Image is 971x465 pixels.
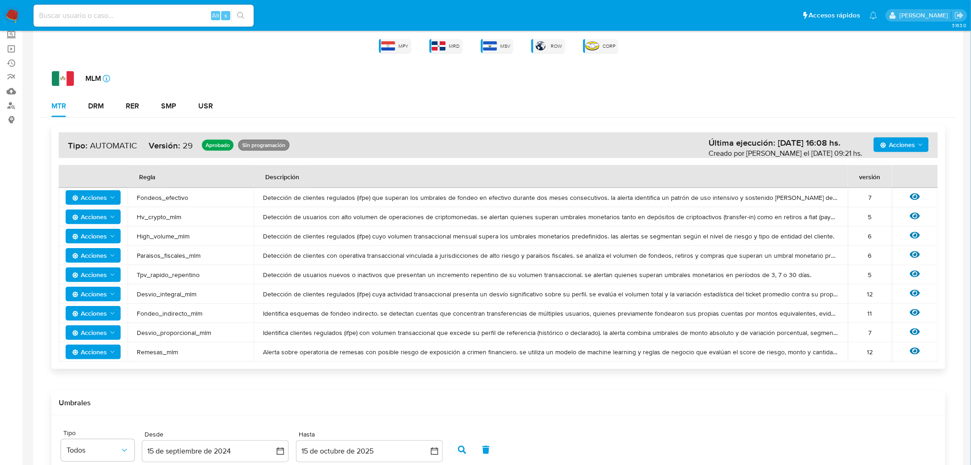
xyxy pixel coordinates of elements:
a: Notificaciones [870,11,877,19]
span: 3.163.0 [952,22,966,29]
input: Buscar usuario o caso... [33,10,254,22]
a: Salir [954,11,964,20]
p: carlos.obholz@mercadolibre.com [899,11,951,20]
button: search-icon [231,9,250,22]
span: Accesos rápidos [809,11,860,20]
span: s [224,11,227,20]
span: Alt [212,11,219,20]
